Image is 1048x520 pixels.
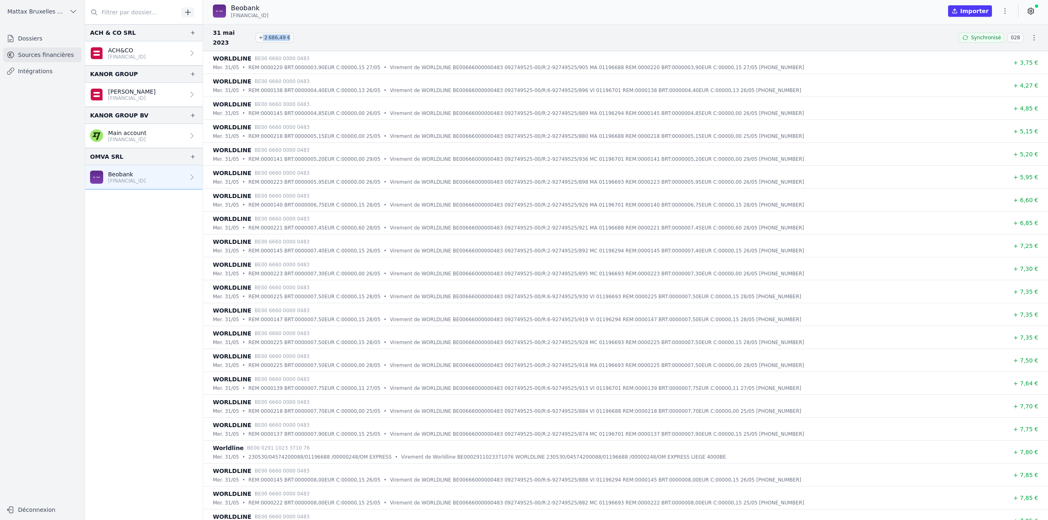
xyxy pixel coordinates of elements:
p: [FINANCIAL_ID] [108,136,147,143]
p: WORLDLINE [213,329,251,338]
p: REM:0000147 BRT:0000007,50EUR C:00000,15 28/05 [248,315,380,324]
p: [PERSON_NAME] [108,88,156,96]
div: • [395,453,398,461]
p: Worldline [213,443,244,453]
p: REM:0000137 BRT:0000007,90EUR C:00000,15 25/05 [248,430,380,438]
p: Virement de WORLDLINE BE00666000000483 092749525-00/R:2-92749525/921 MA 01196688 REM:0000221 BRT:... [390,224,804,232]
div: • [384,132,386,140]
p: WORLDLINE [213,168,251,178]
div: KANOR GROUP BV [90,110,149,120]
p: mer. 31/05 [213,178,239,186]
img: BEOBANK_CTBKBEBX.png [90,171,103,184]
div: • [384,155,386,163]
div: • [384,315,386,324]
div: • [384,247,386,255]
p: REM:0000140 BRT:0000006,75EUR C:00000,15 28/05 [248,201,380,209]
button: Déconnexion [3,503,81,516]
div: • [242,178,245,186]
p: Virement de WORLDLINE BE00666000000483 092749525-00/R:2-92749525/898 MA 01196693 REM:0000223 BRT:... [390,178,804,186]
p: REM:0000145 BRT:0000007,40EUR C:00000,15 26/05 [248,247,380,255]
span: Synchronisé [971,34,1001,41]
div: • [242,224,245,232]
div: • [384,270,386,278]
div: • [384,430,386,438]
span: + 7,64 € [1013,380,1038,387]
div: • [242,361,245,369]
span: + 7,30 € [1013,266,1038,272]
p: Virement de WORLDLINE BE00666000000483 092749525-00/R:2-92749525/892 MC 01196294 REM:0000145 BRT:... [390,247,804,255]
span: + 2 686,49 € [255,33,294,43]
p: Virement de WORLDLINE BE00666000000483 092749525-00/R:2-92749525/874 MC 01196701 REM:0000137 BRT:... [390,430,804,438]
p: mer. 31/05 [213,247,239,255]
div: • [242,293,245,301]
p: Virement de WORLDLINE BE00666000000483 092749525-00/R:2-92749525/889 MA 01196294 REM:0000145 BRT:... [390,109,804,117]
p: REM:0000145 BRT:0000004,85EUR C:00000,00 26/05 [248,109,380,117]
span: + 7,70 € [1013,403,1038,410]
span: + 7,85 € [1013,472,1038,478]
div: • [242,247,245,255]
p: REM:0000220 BRT:0000003,90EUR C:00000,15 27/05 [248,63,380,72]
p: mer. 31/05 [213,293,239,301]
p: BE00 6660 0000 0483 [255,238,309,246]
p: mer. 31/05 [213,63,239,72]
span: + 7,50 € [1013,357,1038,364]
p: WORLDLINE [213,145,251,155]
p: Virement de WORLDLINE BE00666000000483 092749525-00/R:6-92749525/888 VI 01196294 REM:0000145 BRT:... [390,476,801,484]
div: • [384,407,386,415]
div: OMVA SRL [90,152,123,162]
p: BE00 6660 0000 0483 [255,146,309,154]
span: + 7,35 € [1013,288,1038,295]
span: + 6,60 € [1013,197,1038,203]
div: • [242,315,245,324]
span: + 4,27 € [1013,82,1038,89]
div: • [242,86,245,95]
p: WORLDLINE [213,489,251,499]
span: + 6,85 € [1013,220,1038,226]
p: Virement de WORLDLINE BE00666000000483 092749525-00/R:6-92749525/913 VI 01196701 REM:0000139 BRT:... [390,384,801,392]
p: Main account [108,129,147,137]
p: WORLDLINE [213,397,251,407]
div: • [384,86,386,95]
a: [PERSON_NAME] [FINANCIAL_ID] [85,83,203,107]
p: BE00 6660 0000 0483 [255,261,309,269]
span: + 7,85 € [1013,495,1038,501]
img: BEOBANK_CTBKBEBX.png [213,5,226,18]
p: BE00 6660 0000 0483 [255,329,309,338]
p: WORLDLINE [213,237,251,247]
p: Virement de WORLDLINE BE00666000000483 092749525-00/R:6-92749525/884 VI 01196688 REM:0000218 BRT:... [390,407,801,415]
p: WORLDLINE [213,283,251,293]
p: mer. 31/05 [213,109,239,117]
p: Virement de WORLDLINE BE00666000000483 092749525-00/R:2-92749525/936 MC 01196701 REM:0000141 BRT:... [390,155,804,163]
p: Virement de WORLDLINE BE00666000000483 092749525-00/R:6-92749525/930 VI 01196693 REM:0000225 BRT:... [390,293,801,301]
span: [FINANCIAL_ID] [231,12,269,19]
p: mer. 31/05 [213,86,239,95]
div: • [242,499,245,507]
div: • [242,338,245,347]
input: Filtrer par dossier... [85,5,178,20]
p: mer. 31/05 [213,384,239,392]
span: + 5,20 € [1013,151,1038,158]
p: mer. 31/05 [213,338,239,347]
p: WORLDLINE [213,99,251,109]
p: BE00 6660 0000 0483 [255,77,309,86]
span: + 4,85 € [1013,105,1038,112]
div: • [242,63,245,72]
p: mer. 31/05 [213,270,239,278]
div: • [242,109,245,117]
div: • [242,476,245,484]
p: BE00 6660 0000 0483 [255,375,309,383]
p: REM:0000218 BRT:0000005,15EUR C:00000,00 25/05 [248,132,380,140]
span: + 3,75 € [1013,59,1038,66]
p: mer. 31/05 [213,315,239,324]
p: Virement de WORLDLINE BE00666000000483 092749525-00/R:2-92749525/905 MA 01196688 REM:0000220 BRT:... [390,63,804,72]
div: • [384,361,386,369]
p: mer. 31/05 [213,132,239,140]
button: Importer [948,5,992,17]
div: • [242,407,245,415]
img: belfius.png [90,47,103,60]
p: [FINANCIAL_ID] [108,54,146,60]
p: BE00 6660 0000 0483 [255,467,309,475]
p: Virement de WORLDLINE BE00666000000483 092749525-00/R:2-92749525/880 MA 01196688 REM:0000218 BRT:... [390,132,804,140]
p: WORLDLINE [213,54,251,63]
a: Dossiers [3,31,81,46]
